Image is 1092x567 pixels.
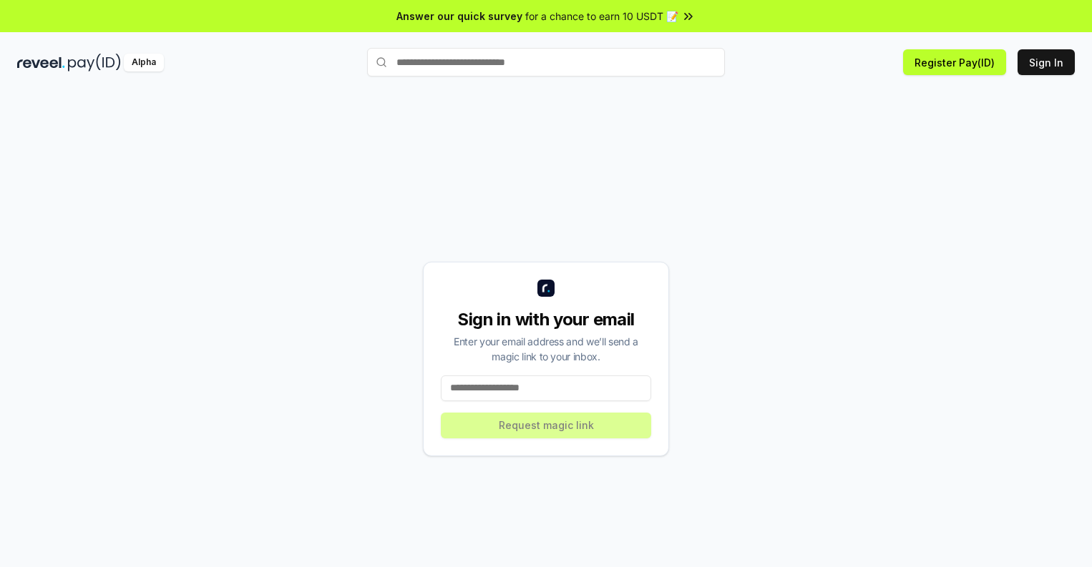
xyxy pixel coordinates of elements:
div: Sign in with your email [441,308,651,331]
span: for a chance to earn 10 USDT 📝 [525,9,678,24]
img: reveel_dark [17,54,65,72]
img: pay_id [68,54,121,72]
img: logo_small [537,280,555,297]
div: Enter your email address and we’ll send a magic link to your inbox. [441,334,651,364]
span: Answer our quick survey [396,9,522,24]
button: Sign In [1018,49,1075,75]
div: Alpha [124,54,164,72]
button: Register Pay(ID) [903,49,1006,75]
